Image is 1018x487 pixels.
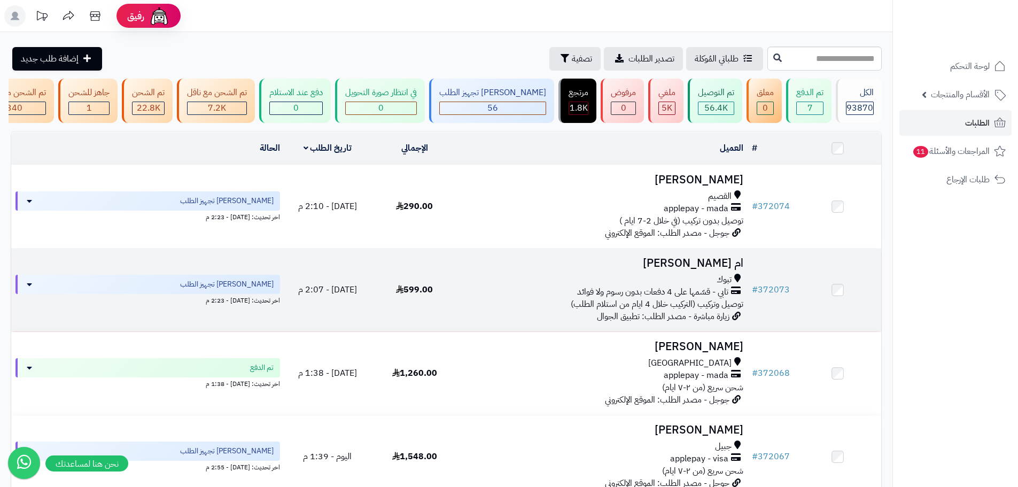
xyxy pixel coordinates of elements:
[427,79,556,123] a: [PERSON_NAME] تجهيز الطلب 56
[646,79,686,123] a: ملغي 5K
[270,102,322,114] div: 0
[931,87,990,102] span: الأقسام والمنتجات
[15,211,280,222] div: اخر تحديث: [DATE] - 2:23 م
[912,144,990,159] span: المراجعات والأسئلة
[670,453,728,465] span: applepay - visa
[293,102,299,114] span: 0
[752,283,790,296] a: #372073
[440,102,546,114] div: 56
[570,102,588,114] span: 1.8K
[298,283,357,296] span: [DATE] - 2:07 م
[69,102,109,114] div: 1
[462,174,743,186] h3: [PERSON_NAME]
[757,87,774,99] div: معلق
[21,52,79,65] span: إضافة طلب جديد
[752,450,758,463] span: #
[569,87,588,99] div: مرتجع
[597,310,729,323] span: زيارة مباشرة - مصدر الطلب: تطبيق الجوال
[807,102,813,114] span: 7
[708,190,732,203] span: القصيم
[834,79,884,123] a: الكل93870
[899,138,1012,164] a: المراجعات والأسئلة11
[392,450,437,463] span: 1,548.00
[752,283,758,296] span: #
[187,87,247,99] div: تم الشحن مع ناقل
[605,393,729,406] span: جوجل - مصدر الطلب: الموقع الإلكتروني
[6,102,22,114] span: 340
[662,381,743,394] span: شحن سريع (من ٢-٧ ايام)
[87,102,92,114] span: 1
[269,87,323,99] div: دفع عند الاستلام
[605,227,729,239] span: جوجل - مصدر الطلب: الموقع الإلكتروني
[549,47,601,71] button: تصفية
[950,59,990,74] span: لوحة التحكم
[695,52,739,65] span: طلباتي المُوكلة
[913,146,928,158] span: 11
[120,79,175,123] a: تم الشحن 22.8K
[899,167,1012,192] a: طلبات الإرجاع
[648,357,732,369] span: [GEOGRAPHIC_DATA]
[260,142,280,154] a: الحالة
[945,30,1008,52] img: logo-2.png
[686,79,744,123] a: تم التوصيل 56.4K
[569,102,588,114] div: 1799
[784,79,834,123] a: تم الدفع 7
[662,102,672,114] span: 5K
[664,369,728,382] span: applepay - mada
[658,87,675,99] div: ملغي
[611,102,635,114] div: 0
[797,102,823,114] div: 7
[392,367,437,380] span: 1,260.00
[704,102,728,114] span: 56.4K
[619,214,743,227] span: توصيل بدون تركيب (في خلال 2-7 ايام )
[462,424,743,436] h3: [PERSON_NAME]
[715,440,732,453] span: جبيل
[686,47,763,71] a: طلباتي المُوكلة
[298,367,357,380] span: [DATE] - 1:38 م
[946,172,990,187] span: طلبات الإرجاع
[659,102,675,114] div: 4950
[180,279,274,290] span: [PERSON_NAME] تجهيز الطلب
[149,5,170,27] img: ai-face.png
[56,79,120,123] a: جاهز للشحن 1
[752,367,758,380] span: #
[208,102,226,114] span: 7.2K
[303,450,352,463] span: اليوم - 1:39 م
[345,87,417,99] div: في انتظار صورة التحويل
[720,142,743,154] a: العميل
[846,87,874,99] div: الكل
[899,53,1012,79] a: لوحة التحكم
[752,142,757,154] a: #
[133,102,164,114] div: 22769
[378,102,384,114] span: 0
[752,450,790,463] a: #372067
[346,102,416,114] div: 0
[333,79,427,123] a: في انتظار صورة التحويل 0
[599,79,646,123] a: مرفوض 0
[250,362,274,373] span: تم الدفع
[698,87,734,99] div: تم التوصيل
[611,87,636,99] div: مرفوض
[188,102,246,114] div: 7223
[257,79,333,123] a: دفع عند الاستلام 0
[396,200,433,213] span: 290.00
[15,377,280,389] div: اخر تحديث: [DATE] - 1:38 م
[717,274,732,286] span: تبوك
[744,79,784,123] a: معلق 0
[462,341,743,353] h3: [PERSON_NAME]
[304,142,352,154] a: تاريخ الطلب
[572,52,592,65] span: تصفية
[846,102,873,114] span: 93870
[752,200,790,213] a: #372074
[180,446,274,457] span: [PERSON_NAME] تجهيز الطلب
[752,367,790,380] a: #372068
[571,298,743,311] span: توصيل وتركيب (التركيب خلال 4 ايام من استلام الطلب)
[175,79,257,123] a: تم الشحن مع ناقل 7.2K
[68,87,110,99] div: جاهز للشحن
[757,102,773,114] div: 0
[28,5,55,29] a: تحديثات المنصة
[439,87,546,99] div: [PERSON_NAME] تجهيز الطلب
[180,196,274,206] span: [PERSON_NAME] تجهيز الطلب
[462,257,743,269] h3: ام [PERSON_NAME]
[752,200,758,213] span: #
